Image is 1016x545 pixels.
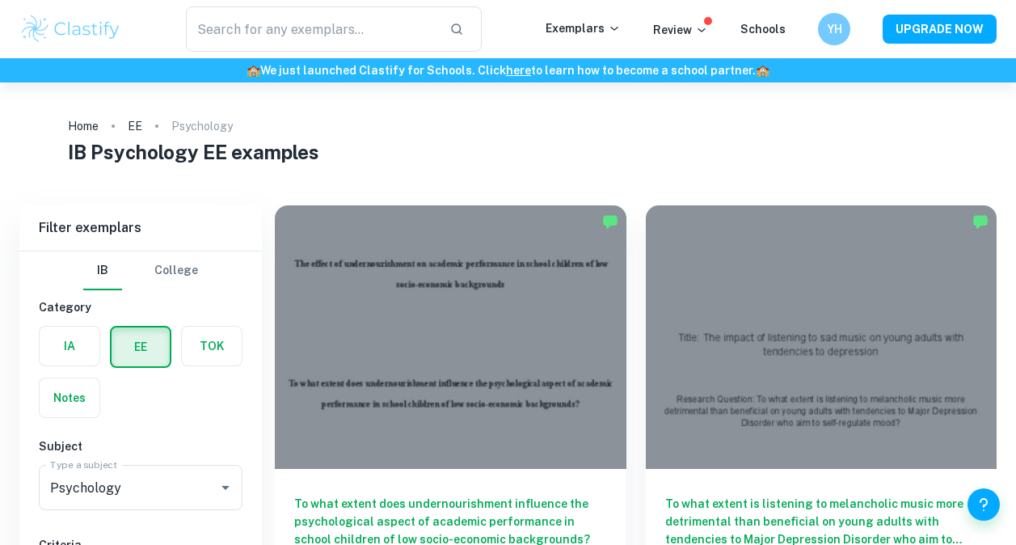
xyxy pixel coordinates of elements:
button: YH [818,13,850,45]
a: EE [128,115,142,137]
span: 🏫 [756,64,769,77]
button: IB [83,251,122,290]
button: College [154,251,198,290]
label: Type a subject [50,458,117,471]
button: IA [40,327,99,365]
p: Review [653,21,708,39]
h6: YH [825,20,844,38]
div: Filter type choice [83,251,198,290]
button: TOK [182,327,242,365]
img: Marked [602,213,618,230]
p: Exemplars [546,19,621,37]
h6: Subject [39,437,242,455]
a: here [506,64,531,77]
button: EE [112,327,170,366]
img: Marked [972,213,989,230]
h1: IB Psychology EE examples [68,137,947,167]
img: Clastify logo [19,13,122,45]
span: 🏫 [247,64,260,77]
button: UPGRADE NOW [883,15,997,44]
p: Psychology [171,117,233,135]
input: Search for any exemplars... [186,6,437,52]
button: Help and Feedback [968,488,1000,521]
h6: We just launched Clastify for Schools. Click to learn how to become a school partner. [3,61,1013,79]
h6: Category [39,298,242,316]
button: Notes [40,378,99,417]
a: Schools [740,23,786,36]
a: Home [68,115,99,137]
h6: Filter exemplars [19,205,262,251]
button: Open [214,476,237,499]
